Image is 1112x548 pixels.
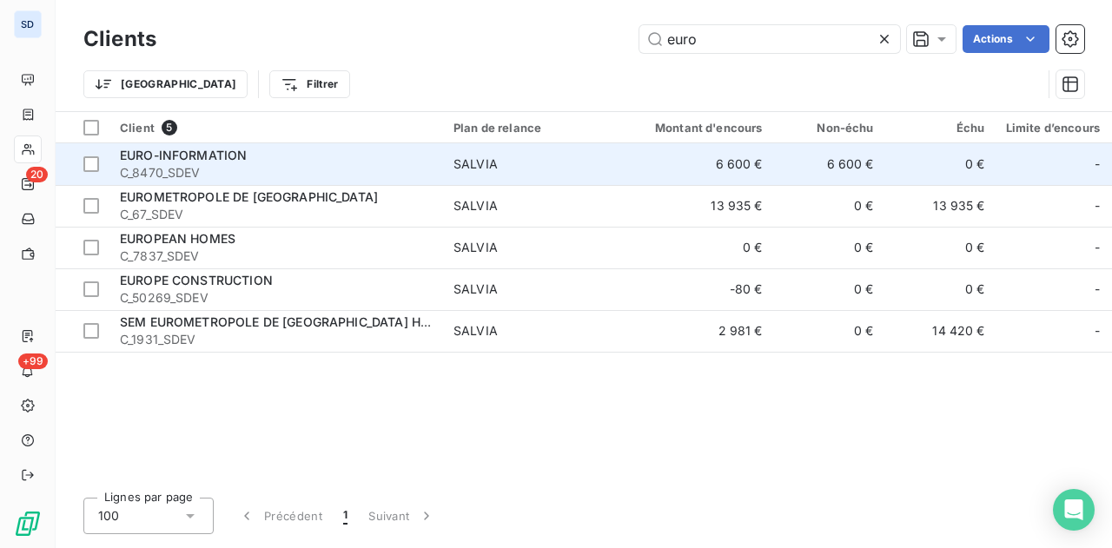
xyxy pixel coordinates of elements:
[120,189,378,204] span: EUROMETROPOLE DE [GEOGRAPHIC_DATA]
[453,281,498,298] div: SALVIA
[884,143,996,185] td: 0 €
[453,155,498,173] div: SALVIA
[884,227,996,268] td: 0 €
[634,121,763,135] div: Montant d'encours
[120,248,433,265] span: C_7837_SDEV
[624,227,773,268] td: 0 €
[884,268,996,310] td: 0 €
[333,498,358,534] button: 1
[14,510,42,538] img: Logo LeanPay
[773,185,884,227] td: 0 €
[83,70,248,98] button: [GEOGRAPHIC_DATA]
[624,310,773,352] td: 2 981 €
[343,507,347,525] span: 1
[120,164,433,182] span: C_8470_SDEV
[773,143,884,185] td: 6 600 €
[1006,121,1100,135] div: Limite d’encours
[453,322,498,340] div: SALVIA
[120,331,433,348] span: C_1931_SDEV
[453,197,498,215] div: SALVIA
[1095,239,1100,256] span: -
[26,167,48,182] span: 20
[624,143,773,185] td: 6 600 €
[120,231,235,246] span: EUROPEAN HOMES
[773,310,884,352] td: 0 €
[1095,281,1100,298] span: -
[453,121,613,135] div: Plan de relance
[18,353,48,369] span: +99
[773,268,884,310] td: 0 €
[162,120,177,135] span: 5
[98,507,119,525] span: 100
[269,70,349,98] button: Filtrer
[120,206,433,223] span: C_67_SDEV
[228,498,333,534] button: Précédent
[453,239,498,256] div: SALVIA
[1053,489,1095,531] div: Open Intercom Messenger
[895,121,985,135] div: Échu
[14,10,42,38] div: SD
[120,148,247,162] span: EURO-INFORMATION
[963,25,1049,53] button: Actions
[1095,155,1100,173] span: -
[884,185,996,227] td: 13 935 €
[773,227,884,268] td: 0 €
[120,289,433,307] span: C_50269_SDEV
[358,498,446,534] button: Suivant
[83,23,156,55] h3: Clients
[1095,197,1100,215] span: -
[639,25,900,53] input: Rechercher
[884,310,996,352] td: 14 420 €
[1095,322,1100,340] span: -
[120,121,155,135] span: Client
[624,268,773,310] td: -80 €
[624,185,773,227] td: 13 935 €
[120,273,273,287] span: EUROPE CONSTRUCTION
[120,314,464,329] span: SEM EUROMETROPOLE DE [GEOGRAPHIC_DATA] HABITAT
[784,121,874,135] div: Non-échu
